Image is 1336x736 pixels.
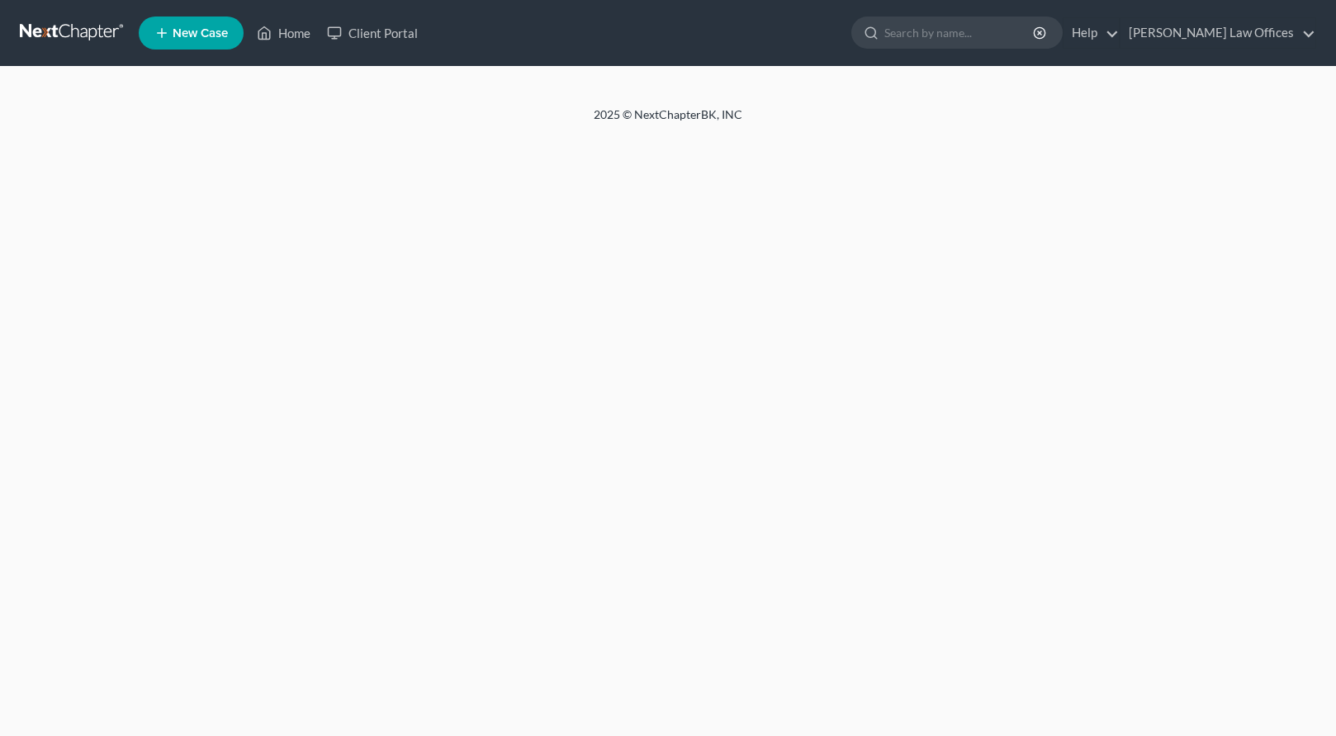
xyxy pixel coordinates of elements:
span: New Case [173,27,228,40]
input: Search by name... [884,17,1035,48]
a: [PERSON_NAME] Law Offices [1120,18,1315,48]
a: Help [1064,18,1119,48]
div: 2025 © NextChapterBK, INC [197,106,1139,136]
a: Client Portal [319,18,426,48]
a: Home [249,18,319,48]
